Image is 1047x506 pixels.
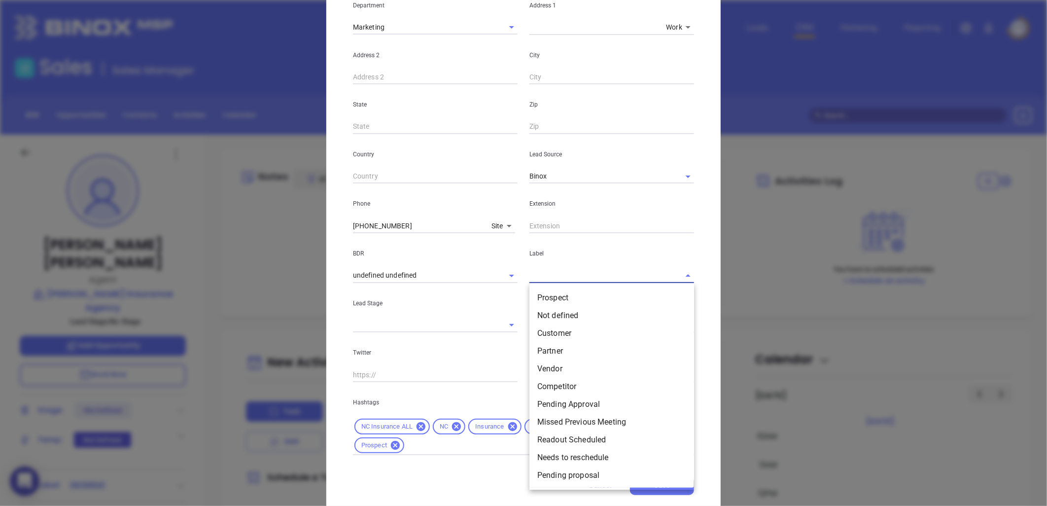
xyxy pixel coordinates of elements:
div: Prospect [354,437,404,453]
input: Address 2 [353,70,518,85]
p: Zip [529,99,694,110]
input: Country [353,169,518,184]
p: Label [529,248,694,259]
span: NC Insurance ALL [355,423,419,431]
input: Phone [353,218,488,233]
button: Open [505,269,519,283]
button: Open [505,318,519,332]
div: NC Insurance ALL [354,419,430,434]
li: Customer [529,325,694,342]
button: Open [681,170,695,183]
input: State [353,119,518,134]
p: Extension [529,198,694,209]
div: Work [666,20,694,35]
li: Not defined [529,307,694,325]
li: Needs to reschedule [529,449,694,467]
span: NEW [525,423,551,431]
p: State [353,99,518,110]
p: Hashtags [353,397,694,408]
li: Competitor [529,378,694,396]
div: Insurance [468,419,521,434]
li: Partner [529,342,694,360]
p: BDR [353,248,518,259]
li: Assessment scheduled [529,484,694,502]
span: NC [434,423,454,431]
input: Zip [529,119,694,134]
li: Prospect [529,289,694,307]
span: Insurance [469,423,510,431]
p: Address 2 [353,50,518,61]
li: Vendor [529,360,694,378]
div: NEW [524,419,562,434]
li: Pending proposal [529,467,694,484]
li: Missed Previous Meeting [529,413,694,431]
input: https:// [353,367,518,382]
p: City [529,50,694,61]
p: Country [353,149,518,160]
div: NC [433,419,465,434]
p: Lead Source [529,149,694,160]
div: Site [491,219,515,234]
button: Close [681,269,695,283]
p: Twitter [353,347,518,358]
button: Open [505,20,519,34]
input: Extension [529,218,694,233]
li: Pending Approval [529,396,694,413]
span: Prospect [355,441,393,450]
p: Lead Stage [353,298,518,309]
input: City [529,70,694,85]
li: Readout Scheduled [529,431,694,449]
p: Phone [353,198,518,209]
